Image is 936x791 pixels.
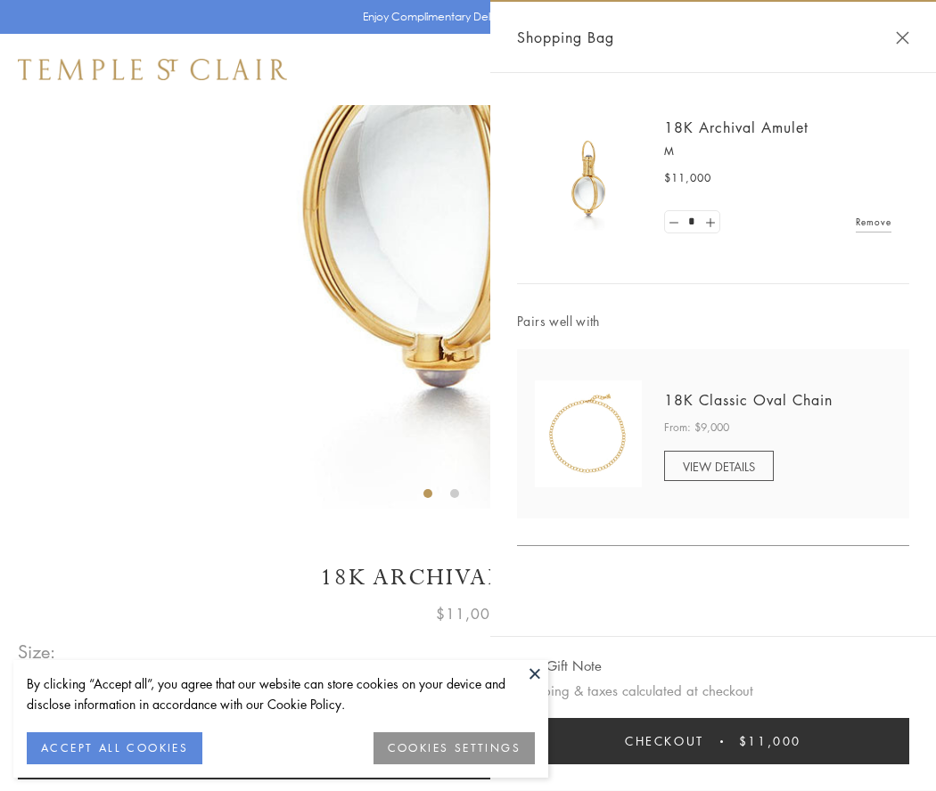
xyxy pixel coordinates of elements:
[363,8,565,26] p: Enjoy Complimentary Delivery & Returns
[664,451,774,481] a: VIEW DETAILS
[436,602,500,625] span: $11,000
[625,731,704,751] span: Checkout
[517,718,909,764] button: Checkout $11,000
[535,380,642,487] img: N88865-OV18
[18,562,918,593] h1: 18K Archival Amulet
[664,143,891,160] p: M
[664,118,809,137] a: 18K Archival Amulet
[856,212,891,232] a: Remove
[27,732,202,764] button: ACCEPT ALL COOKIES
[739,731,801,751] span: $11,000
[665,211,683,233] a: Set quantity to 0
[517,26,614,49] span: Shopping Bag
[517,680,909,702] p: Shipping & taxes calculated at checkout
[374,732,535,764] button: COOKIES SETTINGS
[517,655,602,677] button: Add Gift Note
[664,390,833,410] a: 18K Classic Oval Chain
[664,169,711,187] span: $11,000
[683,458,755,475] span: VIEW DETAILS
[27,673,535,714] div: By clicking “Accept all”, you agree that our website can store cookies on your device and disclos...
[535,125,642,232] img: 18K Archival Amulet
[517,311,909,331] span: Pairs well with
[664,419,729,436] span: From: $9,000
[18,637,57,666] span: Size:
[701,211,718,233] a: Set quantity to 2
[896,31,909,45] button: Close Shopping Bag
[18,59,287,80] img: Temple St. Clair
